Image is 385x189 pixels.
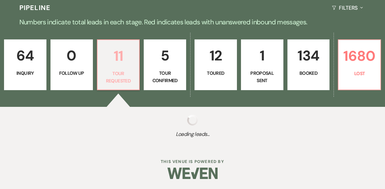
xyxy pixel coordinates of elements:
a: 0Follow Up [50,39,93,90]
p: 5 [148,44,182,67]
p: 1680 [343,45,376,67]
p: Tour Requested [102,70,135,85]
a: 1Proposal Sent [241,39,283,90]
p: Booked [292,69,326,77]
a: 1680Lost [338,39,381,90]
p: Inquiry [8,69,42,77]
p: 1 [245,44,279,67]
p: 11 [102,45,135,67]
a: 5Tour Confirmed [144,39,186,90]
a: 12Toured [195,39,237,90]
p: Toured [199,69,233,77]
p: 64 [8,44,42,67]
p: 0 [55,44,89,67]
a: 64Inquiry [4,39,46,90]
a: 134Booked [287,39,330,90]
p: Tour Confirmed [148,69,182,84]
p: 12 [199,44,233,67]
span: Loading leads... [19,130,366,138]
p: 134 [292,44,326,67]
p: Proposal Sent [245,69,279,84]
a: 11Tour Requested [97,39,140,90]
p: Lost [343,70,376,77]
img: loading spinner [187,115,198,126]
h3: Pipeline [19,3,51,12]
p: Follow Up [55,69,89,77]
img: Weven Logo [167,162,218,185]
